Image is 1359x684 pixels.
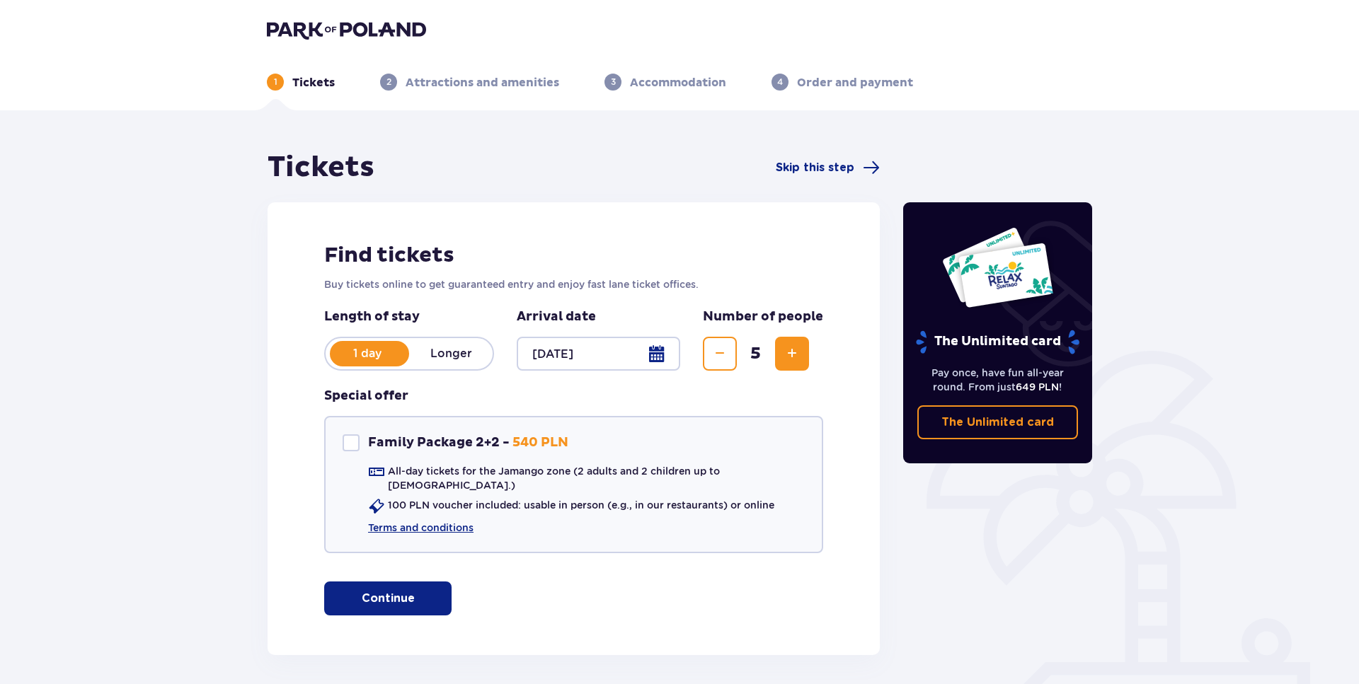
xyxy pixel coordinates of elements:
p: Continue [362,591,415,606]
p: The Unlimited card [941,415,1054,430]
span: Skip this step [776,160,854,175]
p: Attractions and amenities [406,75,559,91]
span: 649 PLN [1016,381,1059,393]
button: Increase [775,337,809,371]
p: Number of people [703,308,823,325]
h2: Find tickets [324,242,823,269]
a: Skip this step [776,159,880,176]
p: Arrival date [517,308,596,325]
h1: Tickets [268,150,374,185]
button: Continue [324,581,452,615]
p: All-day tickets for the Jamango zone (2 adults and 2 children up to [DEMOGRAPHIC_DATA].) [388,464,805,492]
p: 1 [274,76,277,88]
p: 4 [777,76,783,88]
a: Terms and conditions [368,521,474,535]
button: Decrease [703,337,737,371]
p: Buy tickets online to get guaranteed entry and enjoy fast lane ticket offices. [324,277,823,291]
img: Park of Poland logo [267,20,426,40]
p: 1 day [326,346,409,361]
p: Order and payment [797,75,913,91]
p: Longer [409,346,493,361]
p: 3 [611,76,616,88]
p: 540 PLN [512,434,568,451]
p: Tickets [292,75,335,91]
a: The Unlimited card [917,405,1079,439]
p: Pay once, have fun all-year round. From just ! [917,366,1079,394]
p: Special offer [324,388,408,405]
p: Accommodation [630,75,726,91]
p: The Unlimited card [914,330,1081,354]
p: 2 [386,76,391,88]
p: Length of stay [324,308,494,325]
p: Family Package 2+2 - [368,434,510,451]
span: 5 [740,343,772,364]
p: 100 PLN voucher included: usable in person (e.g., in our restaurants) or online [388,498,774,512]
